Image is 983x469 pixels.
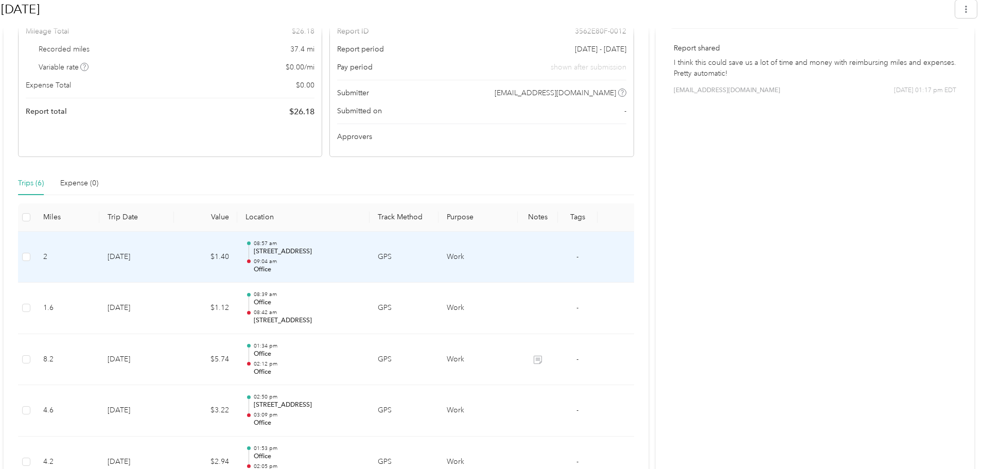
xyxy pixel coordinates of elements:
span: - [576,355,578,363]
th: Trip Date [99,203,173,232]
td: GPS [370,334,438,386]
p: Office [254,350,361,359]
p: I think this could save us a lot of time and money with reimbursing miles and expenses. Pretty au... [674,57,956,79]
p: [STREET_ADDRESS] [254,401,361,410]
span: Variable rate [39,62,89,73]
p: Office [254,419,361,428]
span: $ 0.00 / mi [286,62,314,73]
span: Submitter [337,88,369,98]
td: [DATE] [99,283,173,334]
span: $ 0.00 [296,80,314,91]
td: $1.12 [174,283,237,334]
div: Trips (6) [18,178,44,189]
td: 4.6 [35,385,100,437]
th: Location [237,203,370,232]
th: Tags [558,203,598,232]
td: $5.74 [174,334,237,386]
p: 08:57 am [254,240,361,247]
span: Submitted on [337,106,382,116]
p: Office [254,298,361,307]
p: Office [254,265,361,274]
span: 37.4 mi [290,44,314,55]
span: [EMAIL_ADDRESS][DOMAIN_NAME] [495,88,616,98]
td: GPS [370,232,438,283]
span: Report total [26,106,67,117]
span: [EMAIL_ADDRESS][DOMAIN_NAME] [674,86,780,95]
td: 1.6 [35,283,100,334]
p: Report shared [674,43,956,54]
span: Pay period [337,62,373,73]
th: Track Method [370,203,438,232]
span: - [576,252,578,261]
th: Miles [35,203,100,232]
span: Approvers [337,131,372,142]
td: $1.40 [174,232,237,283]
td: [DATE] [99,385,173,437]
td: [DATE] [99,334,173,386]
td: Work [438,232,518,283]
p: [STREET_ADDRESS] [254,247,361,256]
span: [DATE] - [DATE] [575,44,626,55]
td: GPS [370,283,438,334]
td: [DATE] [99,232,173,283]
td: 8.2 [35,334,100,386]
p: 02:50 pm [254,393,361,401]
th: Purpose [438,203,518,232]
td: Work [438,385,518,437]
p: 08:39 am [254,291,361,298]
p: [STREET_ADDRESS] [254,316,361,325]
th: Value [174,203,237,232]
th: Notes [518,203,557,232]
td: $3.22 [174,385,237,437]
span: Report period [337,44,384,55]
p: 01:34 pm [254,342,361,350]
p: 03:09 pm [254,411,361,419]
p: 01:53 pm [254,445,361,452]
td: GPS [370,385,438,437]
p: Office [254,452,361,461]
span: Recorded miles [39,44,90,55]
span: - [624,106,626,116]
p: 09:04 am [254,258,361,265]
td: Work [438,283,518,334]
td: 2 [35,232,100,283]
p: 08:42 am [254,309,361,316]
p: 02:12 pm [254,360,361,368]
span: - [576,457,578,466]
span: - [576,303,578,312]
span: - [576,406,578,414]
p: Office [254,368,361,377]
span: shown after submission [551,62,626,73]
span: Expense Total [26,80,71,91]
div: Expense (0) [60,178,98,189]
span: $ 26.18 [289,106,314,118]
td: Work [438,334,518,386]
span: [DATE] 01:17 pm EDT [894,86,956,95]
